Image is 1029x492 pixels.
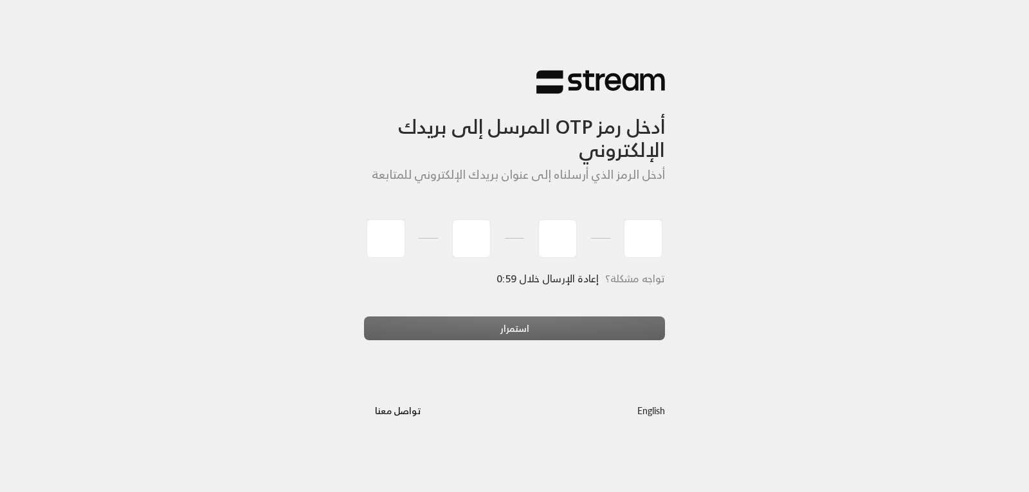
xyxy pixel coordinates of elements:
h5: أدخل الرمز الذي أرسلناه إلى عنوان بريدك الإلكتروني للمتابعة [364,168,665,182]
a: تواصل معنا [364,403,432,419]
img: Stream Logo [536,69,665,95]
span: تواجه مشكلة؟ [605,269,665,287]
h3: أدخل رمز OTP المرسل إلى بريدك الإلكتروني [364,95,665,162]
span: إعادة الإرسال خلال 0:59 [497,269,599,287]
button: تواصل معنا [364,399,432,423]
a: English [637,399,665,423]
